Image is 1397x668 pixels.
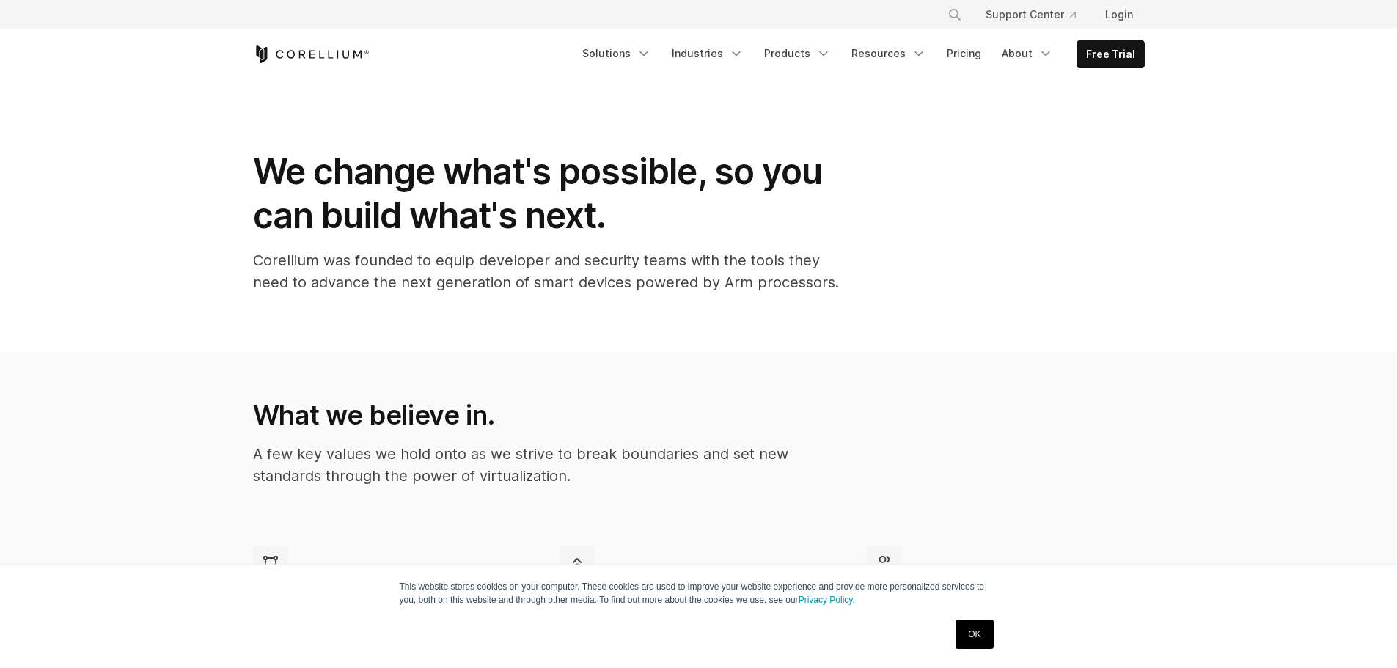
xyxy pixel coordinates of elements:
[253,150,840,238] h1: We change what's possible, so you can build what's next.
[1093,1,1145,28] a: Login
[930,1,1145,28] div: Navigation Menu
[253,399,837,431] h2: What we believe in.
[573,40,1145,68] div: Navigation Menu
[956,620,993,649] a: OK
[755,40,840,67] a: Products
[663,40,752,67] a: Industries
[843,40,935,67] a: Resources
[253,45,370,63] a: Corellium Home
[974,1,1088,28] a: Support Center
[573,40,660,67] a: Solutions
[942,1,968,28] button: Search
[799,595,855,605] a: Privacy Policy.
[938,40,990,67] a: Pricing
[993,40,1062,67] a: About
[1077,41,1144,67] a: Free Trial
[400,580,998,606] p: This website stores cookies on your computer. These cookies are used to improve your website expe...
[253,443,837,487] p: A few key values we hold onto as we strive to break boundaries and set new standards through the ...
[253,249,840,293] p: Corellium was founded to equip developer and security teams with the tools they need to advance t...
